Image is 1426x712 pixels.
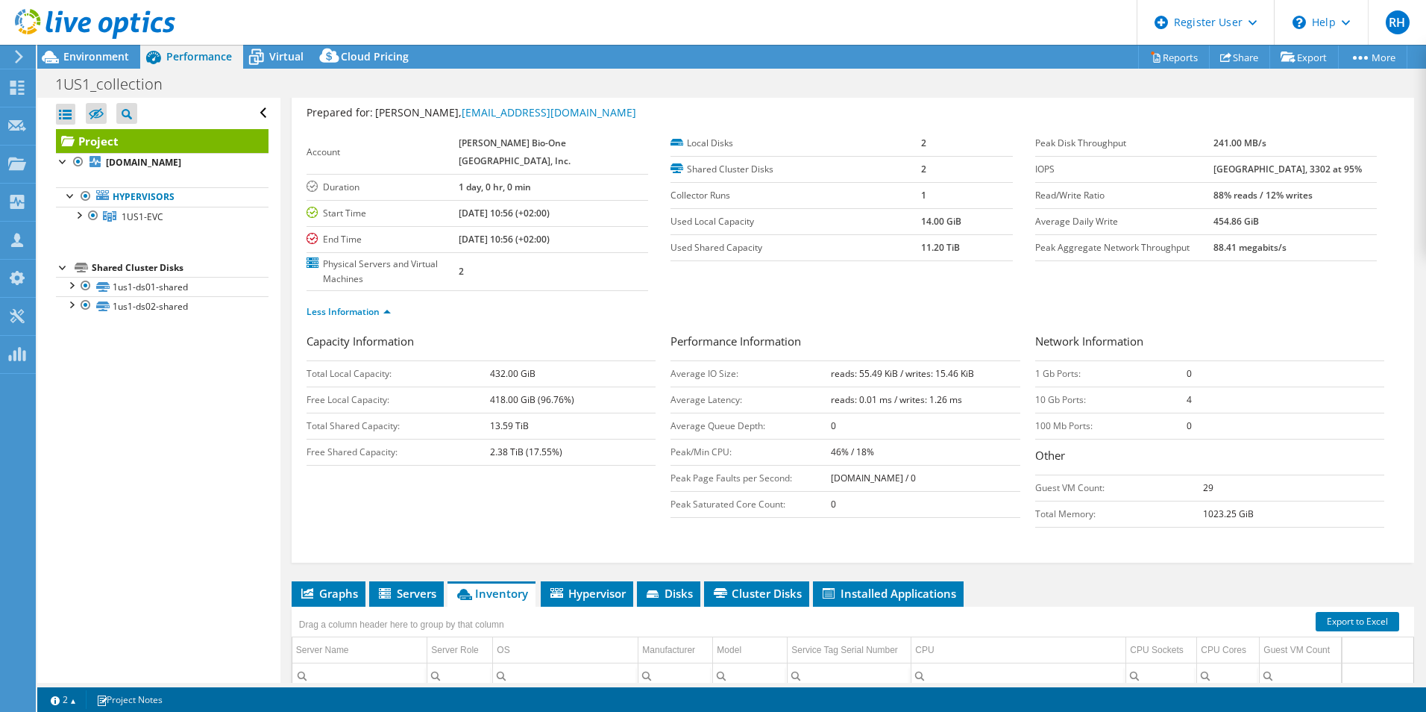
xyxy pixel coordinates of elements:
[831,367,974,380] b: reads: 55.49 KiB / writes: 15.46 KiB
[1035,188,1213,203] label: Read/Write Ratio
[307,180,459,195] label: Duration
[497,641,509,659] div: OS
[307,387,490,413] td: Free Local Capacity:
[1035,136,1213,151] label: Peak Disk Throughput
[670,387,831,413] td: Average Latency:
[1035,360,1187,387] td: 1 Gb Ports:
[269,49,304,63] span: Virtual
[1209,46,1270,69] a: Share
[292,637,427,663] td: Server Name Column
[122,210,163,223] span: 1US1-EVC
[1187,393,1192,406] b: 4
[1126,663,1197,689] td: Column CPU Sockets, Filter cell
[831,393,962,406] b: reads: 0.01 ms / writes: 1.26 ms
[1035,333,1384,353] h3: Network Information
[1035,501,1204,527] td: Total Memory:
[292,663,427,689] td: Column Server Name, Filter cell
[462,105,636,119] a: [EMAIL_ADDRESS][DOMAIN_NAME]
[40,690,87,709] a: 2
[307,145,459,160] label: Account
[459,137,571,167] b: [PERSON_NAME] Bio-One [GEOGRAPHIC_DATA], Inc.
[670,491,831,517] td: Peak Saturated Core Count:
[56,187,268,207] a: Hypervisors
[56,153,268,172] a: [DOMAIN_NAME]
[92,259,268,277] div: Shared Cluster Disks
[921,137,926,149] b: 2
[106,156,181,169] b: [DOMAIN_NAME]
[1138,46,1210,69] a: Reports
[1213,137,1266,149] b: 241.00 MB/s
[788,637,911,663] td: Service Tag Serial Number Column
[1187,419,1192,432] b: 0
[670,333,1020,353] h3: Performance Information
[638,663,713,689] td: Column Manufacturer, Filter cell
[670,360,831,387] td: Average IO Size:
[166,49,232,63] span: Performance
[921,163,926,175] b: 2
[921,215,961,228] b: 14.00 GiB
[455,586,528,601] span: Inventory
[1292,16,1306,29] svg: \n
[791,641,898,659] div: Service Tag Serial Number
[1035,387,1187,413] td: 10 Gb Ports:
[670,162,921,177] label: Shared Cluster Disks
[56,207,268,226] a: 1US1-EVC
[670,136,921,151] label: Local Disks
[670,413,831,439] td: Average Queue Depth:
[427,637,493,663] td: Server Role Column
[493,663,638,689] td: Column OS, Filter cell
[1213,189,1313,202] b: 88% reads / 12% writes
[63,49,129,63] span: Environment
[713,663,788,689] td: Column Model, Filter cell
[1386,10,1410,34] span: RH
[307,206,459,221] label: Start Time
[307,439,490,465] td: Free Shared Capacity:
[1187,367,1192,380] b: 0
[431,641,478,659] div: Server Role
[1035,447,1384,467] h3: Other
[307,413,490,439] td: Total Shared Capacity:
[1035,475,1204,501] td: Guest VM Count:
[1203,508,1254,520] b: 1023.25 GiB
[48,76,186,93] h1: 1US1_collection
[307,257,459,287] label: Physical Servers and Virtual Machines
[644,586,693,601] span: Disks
[56,129,268,153] a: Project
[717,641,741,659] div: Model
[1035,240,1213,255] label: Peak Aggregate Network Throughput
[296,641,349,659] div: Server Name
[493,637,638,663] td: OS Column
[307,360,490,387] td: Total Local Capacity:
[1035,413,1187,439] td: 100 Mb Ports:
[490,393,574,406] b: 418.00 GiB (96.76%)
[712,586,802,601] span: Cluster Disks
[1203,481,1213,494] b: 29
[307,305,391,318] a: Less Information
[307,105,373,119] label: Prepared for:
[1260,663,1346,689] td: Column Guest VM Count, Filter cell
[1130,641,1183,659] div: CPU Sockets
[831,446,874,458] b: 46% / 18%
[911,663,1126,689] td: Column CPU, Filter cell
[377,586,436,601] span: Servers
[427,663,493,689] td: Column Server Role, Filter cell
[670,214,921,229] label: Used Local Capacity
[921,241,960,254] b: 11.20 TiB
[299,586,358,601] span: Graphs
[1197,637,1260,663] td: CPU Cores Column
[1126,637,1197,663] td: CPU Sockets Column
[915,641,934,659] div: CPU
[490,367,535,380] b: 432.00 GiB
[490,419,529,432] b: 13.59 TiB
[1316,612,1399,631] a: Export to Excel
[341,49,409,63] span: Cloud Pricing
[1035,214,1213,229] label: Average Daily Write
[642,641,695,659] div: Manufacturer
[638,637,713,663] td: Manufacturer Column
[307,333,656,353] h3: Capacity Information
[1197,663,1260,689] td: Column CPU Cores, Filter cell
[1213,163,1362,175] b: [GEOGRAPHIC_DATA], 3302 at 95%
[1213,215,1259,228] b: 454.86 GiB
[1263,641,1330,659] div: Guest VM Count
[295,614,508,635] div: Drag a column header here to group by that column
